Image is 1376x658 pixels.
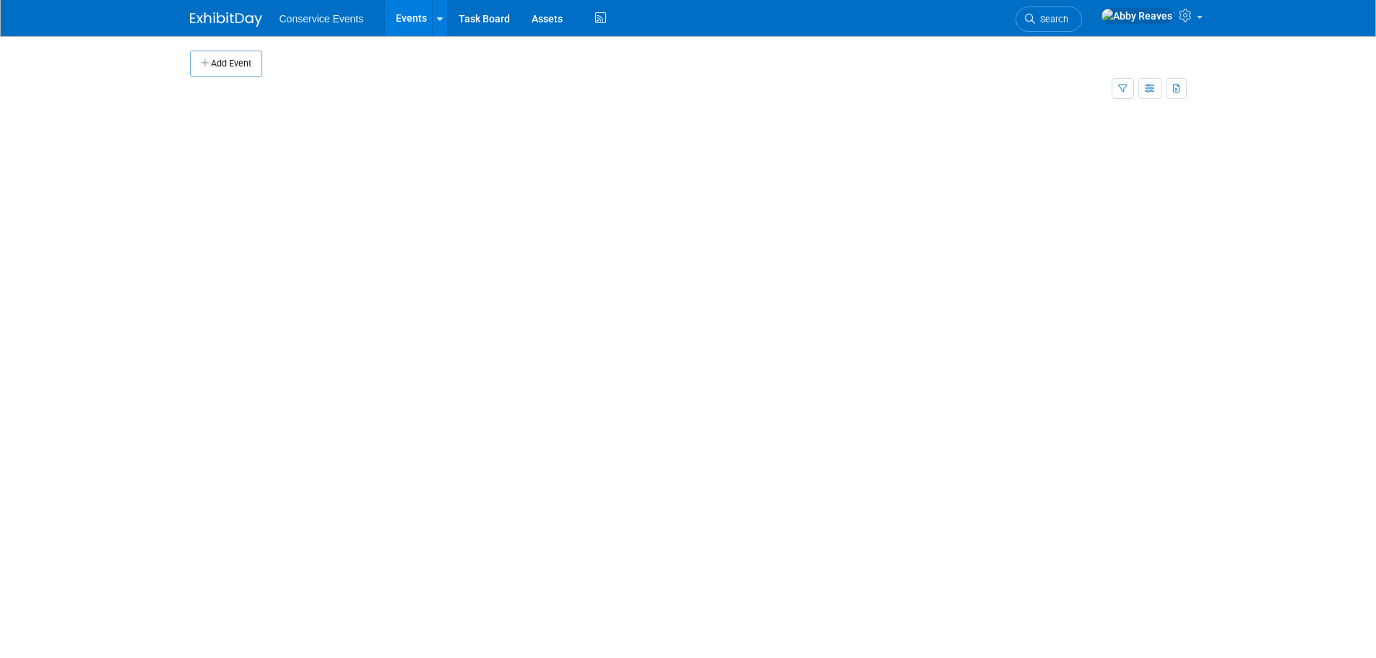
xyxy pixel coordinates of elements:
img: ExhibitDay [190,12,262,27]
img: Abby Reaves [1101,8,1173,24]
button: Add Event [190,51,262,77]
span: Search [1035,14,1068,25]
span: Conservice Events [280,13,364,25]
a: Search [1016,7,1082,32]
